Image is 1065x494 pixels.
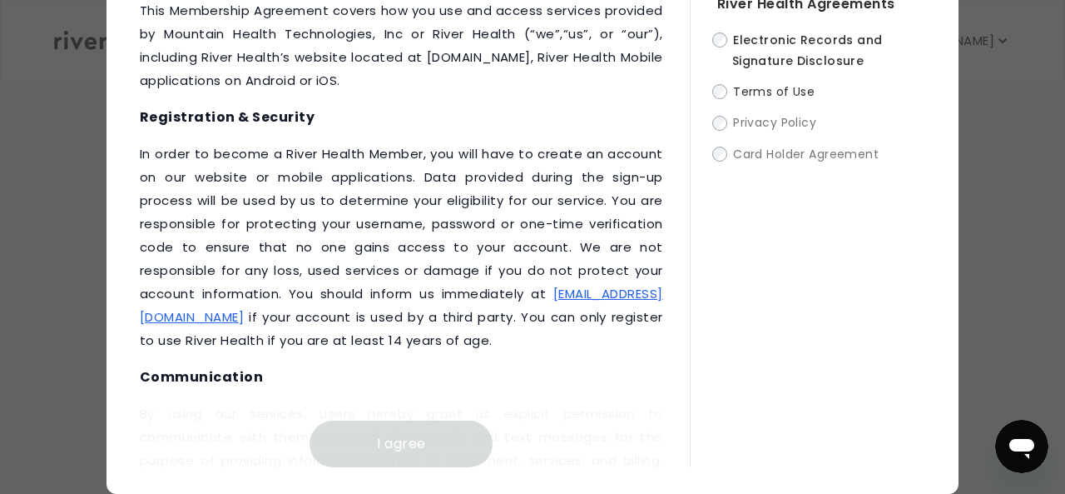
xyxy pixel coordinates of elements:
[732,32,883,69] span: Electronic Records and Signature Disclosure
[310,421,493,467] button: I agree
[140,106,663,129] h4: Registration & Security
[733,146,879,162] span: Card Holder Agreement
[733,83,815,100] span: Terms of Use
[140,366,663,389] h4: Communication
[995,420,1048,473] iframe: Button to launch messaging window
[140,142,663,352] p: ‍In order to become a River Health Member, you will have to create an account on our website or m...
[733,115,816,132] span: Privacy Policy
